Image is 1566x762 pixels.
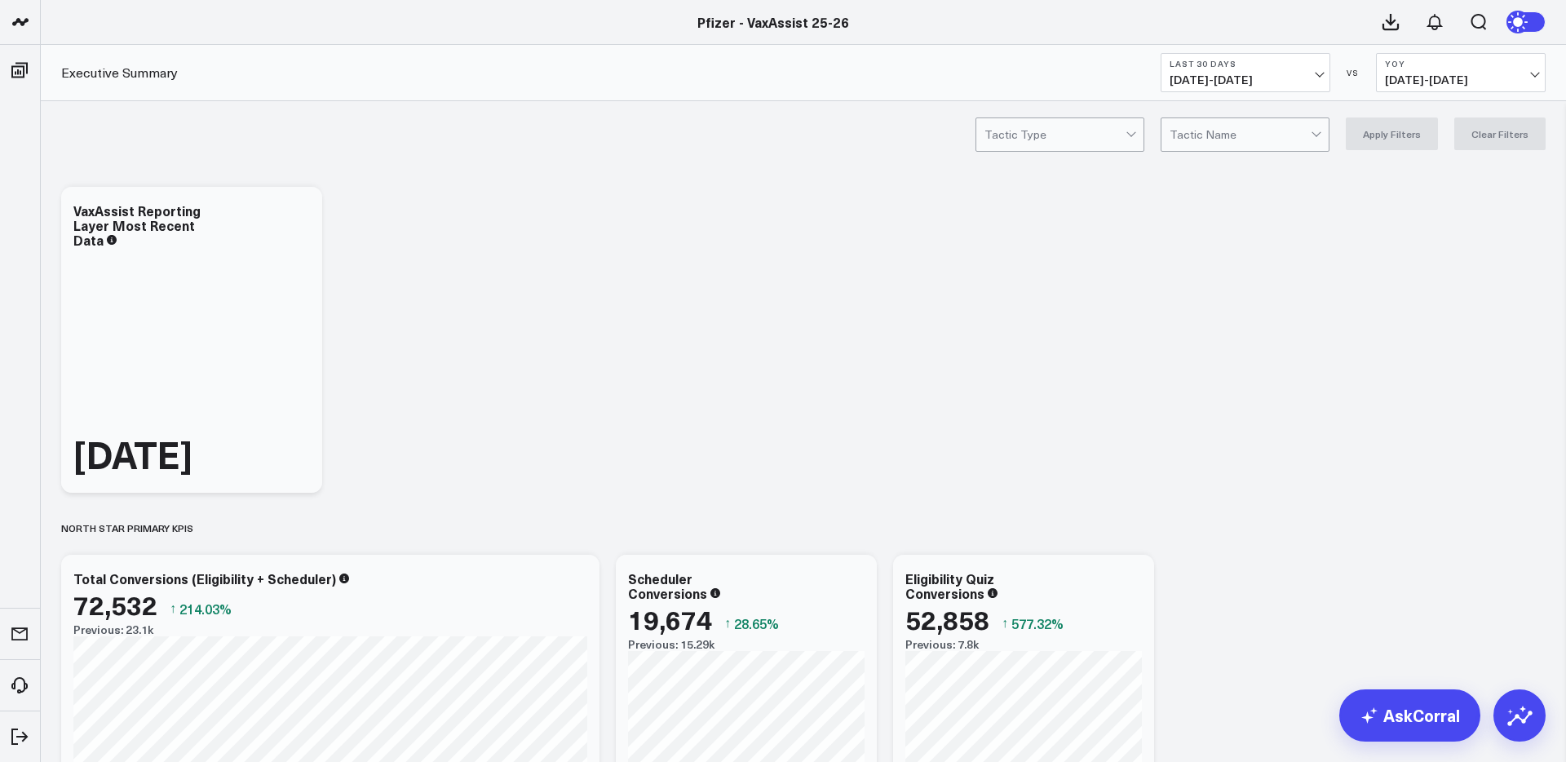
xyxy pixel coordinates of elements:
[628,605,712,634] div: 19,674
[905,569,994,602] div: Eligibility Quiz Conversions
[1454,117,1546,150] button: Clear Filters
[724,613,731,634] span: ↑
[1338,68,1368,78] div: VS
[734,614,779,632] span: 28.65%
[628,569,707,602] div: Scheduler Conversions
[1161,53,1330,92] button: Last 30 Days[DATE]-[DATE]
[179,600,232,618] span: 214.03%
[1376,53,1546,92] button: YoY[DATE]-[DATE]
[73,569,336,587] div: Total Conversions (Eligibility + Scheduler)
[73,590,157,619] div: 72,532
[1002,613,1008,634] span: ↑
[61,64,178,82] a: Executive Summary
[73,202,201,249] div: VaxAssist Reporting Layer Most Recent Data
[61,509,193,547] div: North Star Primary KPIs
[1011,614,1064,632] span: 577.32%
[170,598,176,619] span: ↑
[1385,73,1537,86] span: [DATE] - [DATE]
[905,605,989,634] div: 52,858
[628,638,865,651] div: Previous: 15.29k
[1170,73,1321,86] span: [DATE] - [DATE]
[905,638,1142,651] div: Previous: 7.8k
[73,436,192,472] div: [DATE]
[1339,689,1480,742] a: AskCorral
[1346,117,1438,150] button: Apply Filters
[1170,59,1321,69] b: Last 30 Days
[73,623,587,636] div: Previous: 23.1k
[1385,59,1537,69] b: YoY
[697,13,849,31] a: Pfizer - VaxAssist 25-26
